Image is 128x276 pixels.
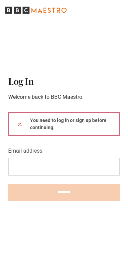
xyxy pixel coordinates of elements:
[8,112,120,136] div: You need to log in or sign up before continuing.
[8,75,120,88] h2: Log In
[8,93,120,101] p: Welcome back to BBC Maestro.
[5,5,67,15] svg: BBC Maestro
[8,147,42,155] label: Email address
